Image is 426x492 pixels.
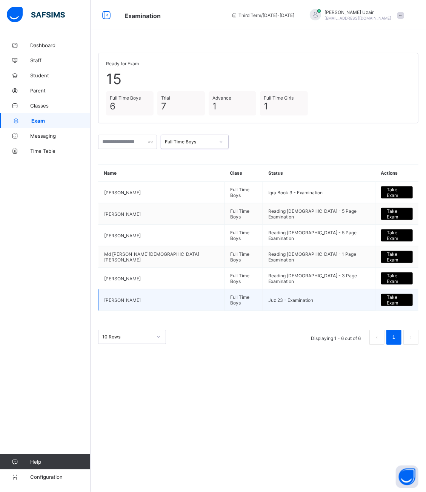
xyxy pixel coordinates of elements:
[387,273,407,284] span: Take Exam
[224,268,263,289] td: Full Time Boys
[369,330,384,345] button: prev page
[30,474,90,480] span: Configuration
[98,268,225,289] td: [PERSON_NAME]
[125,12,161,20] span: Examination
[30,103,91,109] span: Classes
[98,165,225,182] th: Name
[98,203,225,225] td: [PERSON_NAME]
[263,246,375,268] td: Reading [DEMOGRAPHIC_DATA] - 1 Page Examination
[224,246,263,268] td: Full Time Boys
[386,330,401,345] li: 1
[396,466,418,488] button: Open asap
[375,165,418,182] th: Actions
[30,57,91,63] span: Staff
[161,95,201,101] span: Trial
[98,225,225,246] td: [PERSON_NAME]
[106,70,411,88] span: 15
[110,95,150,101] span: Full Time Boys
[387,208,407,220] span: Take Exam
[7,7,65,23] img: safsims
[263,268,375,289] td: Reading [DEMOGRAPHIC_DATA] - 3 Page Examination
[30,459,90,465] span: Help
[263,289,375,311] td: Juz 23 - Examination
[98,182,225,203] td: [PERSON_NAME]
[161,101,201,112] span: 7
[224,182,263,203] td: Full Time Boys
[387,230,407,241] span: Take Exam
[264,95,304,101] span: Full Time Girls
[212,95,252,101] span: Advance
[30,88,91,94] span: Parent
[224,165,263,182] th: Class
[390,332,397,342] a: 1
[165,139,215,145] div: Full Time Boys
[387,187,407,198] span: Take Exam
[231,12,295,18] span: session/term information
[98,289,225,311] td: [PERSON_NAME]
[263,165,375,182] th: Status
[31,118,91,124] span: Exam
[224,203,263,225] td: Full Time Boys
[387,294,407,306] span: Take Exam
[30,133,91,139] span: Messaging
[224,225,263,246] td: Full Time Boys
[263,203,375,225] td: Reading [DEMOGRAPHIC_DATA] - 5 Page Examination
[302,9,408,22] div: SheikhUzair
[212,101,252,112] span: 1
[102,334,152,340] div: 10 Rows
[403,330,418,345] li: 下一页
[305,330,366,345] li: Displaying 1 - 6 out of 6
[264,101,304,112] span: 1
[224,289,263,311] td: Full Time Boys
[98,246,225,268] td: Md [PERSON_NAME][DEMOGRAPHIC_DATA] [PERSON_NAME]
[110,101,150,112] span: 6
[325,16,392,20] span: [EMAIL_ADDRESS][DOMAIN_NAME]
[263,225,375,246] td: Reading [DEMOGRAPHIC_DATA] - 5 Page Examination
[263,182,375,203] td: Iqra Book 3 - Examination
[403,330,418,345] button: next page
[30,148,91,154] span: Time Table
[106,61,411,66] span: Ready for Exam
[369,330,384,345] li: 上一页
[387,251,407,263] span: Take Exam
[30,42,91,48] span: Dashboard
[325,9,392,15] span: [PERSON_NAME] Uzair
[30,72,91,78] span: Student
